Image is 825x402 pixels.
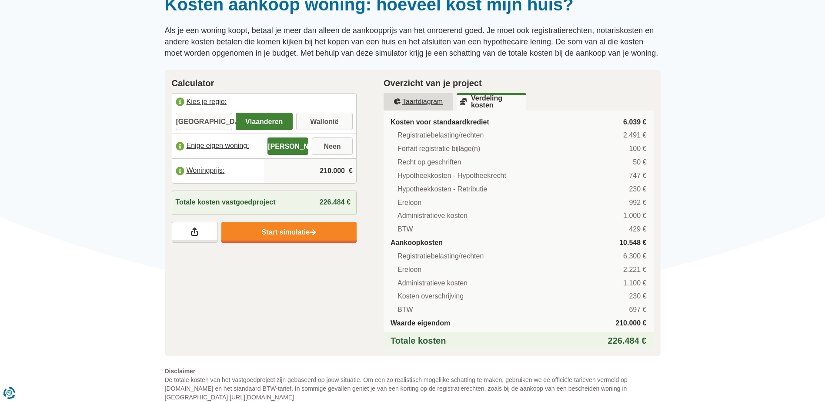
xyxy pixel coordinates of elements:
[623,278,646,288] span: 1.100 €
[172,94,357,113] label: Kies je regio:
[391,335,446,347] span: Totale kosten
[397,157,461,167] span: Recht op geschriften
[320,198,351,206] span: 226.484 €
[623,265,646,275] span: 2.221 €
[221,222,357,243] a: Start simulatie
[397,251,484,261] span: Registratiebelasting/rechten
[397,171,506,181] span: Hypotheekkosten - Hypotheekrecht
[236,113,293,130] label: Vlaanderen
[172,161,264,181] label: Woningprijs:
[267,137,308,155] label: [PERSON_NAME]
[391,238,443,248] span: Aankoopkosten
[629,224,646,234] span: 429 €
[629,305,646,315] span: 697 €
[623,131,646,141] span: 2.491 €
[460,95,523,109] u: Verdeling kosten
[623,117,646,127] span: 6.039 €
[633,157,646,167] span: 50 €
[267,159,353,183] input: |
[172,137,264,156] label: Enige eigen woning:
[397,291,464,301] span: Kosten overschrijving
[629,144,646,154] span: 100 €
[176,198,276,208] span: Totale kosten vastgoedproject
[312,137,353,155] label: Neen
[397,278,468,288] span: Administratieve kosten
[615,318,646,328] span: 210.000 €
[165,367,661,375] span: Disclaimer
[172,222,218,243] a: Deel je resultaten
[623,251,646,261] span: 6.300 €
[397,224,413,234] span: BTW
[397,198,421,208] span: Ereloon
[619,238,646,248] span: 10.548 €
[391,117,489,127] span: Kosten voor standaardkrediet
[391,318,450,328] span: Waarde eigendom
[608,335,647,347] span: 226.484 €
[629,198,646,208] span: 992 €
[310,229,316,236] img: Start simulatie
[629,184,646,194] span: 230 €
[397,305,413,315] span: BTW
[397,144,480,154] span: Forfait registratie bijlage(n)
[397,211,468,221] span: Administratieve kosten
[623,211,646,221] span: 1.000 €
[165,367,661,402] p: De totale kosten van het vastgoedproject zijn gebaseerd op jouw situatie. Om een zo realistisch m...
[397,184,487,194] span: Hypotheekkosten - Retributie
[165,25,661,59] p: Als je een woning koopt, betaal je meer dan alleen de aankoopprijs van het onroerend goed. Je moe...
[394,98,443,105] u: Taartdiagram
[629,291,646,301] span: 230 €
[172,77,357,90] h2: Calculator
[397,265,421,275] span: Ereloon
[176,113,233,130] label: [GEOGRAPHIC_DATA]
[384,77,654,90] h2: Overzicht van je project
[296,113,353,130] label: Wallonië
[629,171,646,181] span: 747 €
[397,131,484,141] span: Registratiebelasting/rechten
[349,166,353,176] span: €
